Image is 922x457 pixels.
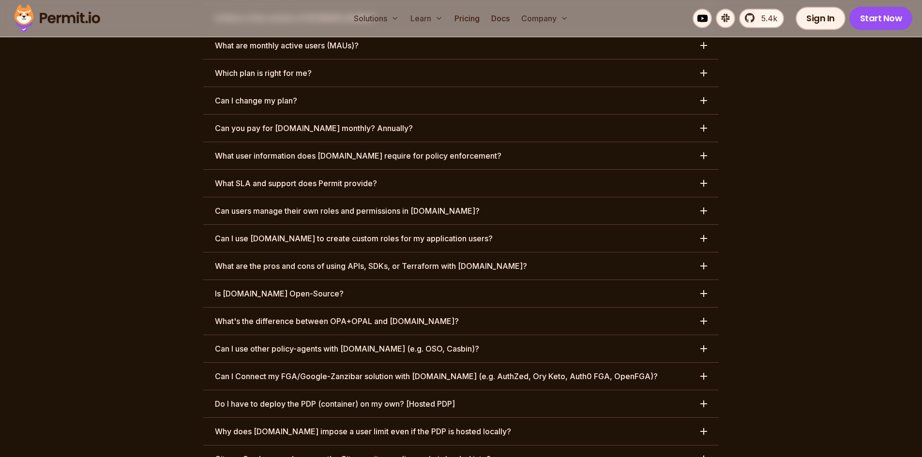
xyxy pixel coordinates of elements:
[203,142,719,169] button: What user information does [DOMAIN_NAME] require for policy enforcement?
[203,197,719,224] button: Can users manage their own roles and permissions in [DOMAIN_NAME]?
[849,7,913,30] a: Start Now
[517,9,572,28] button: Company
[487,9,514,28] a: Docs
[215,343,479,354] h3: Can I use other policy-agents with [DOMAIN_NAME] (e.g. OSO, Casbin)?
[215,370,658,382] h3: Can I Connect my FGA/Google-Zanzibar solution with [DOMAIN_NAME] (e.g. AuthZed, Ory Keto, Auth0 F...
[215,260,527,272] h3: What are the pros and cons of using APIs, SDKs, or Terraform with [DOMAIN_NAME]?
[215,288,344,299] h3: Is [DOMAIN_NAME] Open-Source?
[215,233,493,244] h3: Can I use [DOMAIN_NAME] to create custom roles for my application users?
[203,32,719,59] button: What are monthly active users (MAUs)?
[739,9,784,28] a: 5.4k
[203,225,719,252] button: Can I use [DOMAIN_NAME] to create custom roles for my application users?
[215,398,455,410] h3: Do I have to deploy the PDP (container) on my own? [Hosted PDP]
[756,13,777,24] span: 5.4k
[796,7,846,30] a: Sign In
[350,9,403,28] button: Solutions
[203,252,719,280] button: What are the pros and cons of using APIs, SDKs, or Terraform with [DOMAIN_NAME]?
[215,40,359,51] h3: What are monthly active users (MAUs)?
[215,177,377,189] h3: What SLA and support does Permit provide?
[203,335,719,362] button: Can I use other policy-agents with [DOMAIN_NAME] (e.g. OSO, Casbin)?
[203,418,719,445] button: Why does [DOMAIN_NAME] impose a user limit even if the PDP is hosted locally?
[215,95,297,106] h3: Can I change my plan?
[203,170,719,197] button: What SLA and support does Permit provide?
[407,9,447,28] button: Learn
[215,150,501,162] h3: What user information does [DOMAIN_NAME] require for policy enforcement?
[215,315,459,327] h3: What's the difference between OPA+OPAL and [DOMAIN_NAME]?
[203,87,719,114] button: Can I change my plan?
[215,426,511,437] h3: Why does [DOMAIN_NAME] impose a user limit even if the PDP is hosted locally?
[203,59,719,87] button: Which plan is right for me?
[215,122,413,134] h3: Can you pay for [DOMAIN_NAME] monthly? Annually?
[203,280,719,307] button: Is [DOMAIN_NAME] Open-Source?
[215,67,312,79] h3: Which plan is right for me?
[203,115,719,142] button: Can you pay for [DOMAIN_NAME] monthly? Annually?
[203,363,719,390] button: Can I Connect my FGA/Google-Zanzibar solution with [DOMAIN_NAME] (e.g. AuthZed, Ory Keto, Auth0 F...
[10,2,105,35] img: Permit logo
[203,308,719,335] button: What's the difference between OPA+OPAL and [DOMAIN_NAME]?
[215,205,480,217] h3: Can users manage their own roles and permissions in [DOMAIN_NAME]?
[203,390,719,417] button: Do I have to deploy the PDP (container) on my own? [Hosted PDP]
[451,9,484,28] a: Pricing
